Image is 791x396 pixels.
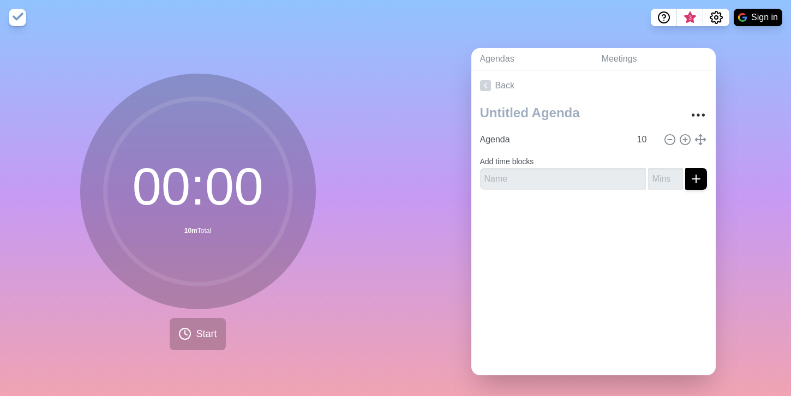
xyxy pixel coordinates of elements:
[677,9,703,26] button: What’s new
[738,13,747,22] img: google logo
[633,129,659,151] input: Mins
[480,157,534,166] label: Add time blocks
[170,318,225,350] button: Start
[686,14,694,22] span: 3
[9,9,26,26] img: timeblocks logo
[687,104,709,126] button: More
[651,9,677,26] button: Help
[196,327,217,341] span: Start
[734,9,782,26] button: Sign in
[593,48,716,70] a: Meetings
[471,48,593,70] a: Agendas
[476,129,631,151] input: Name
[471,70,716,101] a: Back
[703,9,729,26] button: Settings
[480,168,646,190] input: Name
[648,168,683,190] input: Mins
